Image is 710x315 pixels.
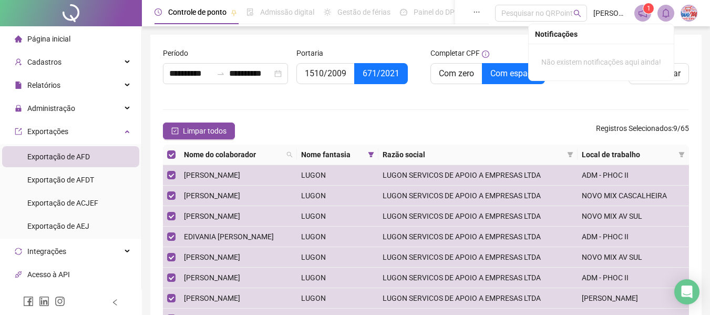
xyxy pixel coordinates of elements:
[23,296,34,307] span: facebook
[297,268,378,288] td: LUGON
[439,68,474,78] span: Com zero
[593,7,628,19] span: [PERSON_NAME]
[578,247,689,268] td: NOVO MIX AV SUL
[573,9,581,17] span: search
[378,165,577,186] td: LUGON SERVICOS DE APOIO A EMPRESAS LTDA
[678,151,685,158] span: filter
[15,82,22,89] span: file
[400,8,407,16] span: dashboard
[184,171,240,179] span: [PERSON_NAME]
[297,227,378,247] td: LUGON
[363,68,399,78] span: 671/2021
[378,227,577,247] td: LUGON SERVICOS DE APOIO A EMPRESAS LTDA
[155,8,162,16] span: clock-circle
[246,8,254,16] span: file-done
[27,199,98,207] span: Exportação de ACJEF
[27,81,60,89] span: Relatórios
[674,279,699,304] div: Open Intercom Messenger
[171,127,179,135] span: check-square
[366,147,376,162] span: filter
[378,247,577,268] td: LUGON SERVICOS DE APOIO A EMPRESAS LTDA
[27,222,89,230] span: Exportação de AEJ
[414,8,455,16] span: Painel do DP
[596,124,672,133] span: Registros Selecionados
[217,69,225,78] span: swap-right
[337,8,390,16] span: Gestão de férias
[168,8,227,16] span: Controle de ponto
[430,47,480,59] span: Completar CPF
[27,127,68,136] span: Exportações
[111,299,119,306] span: left
[378,268,577,288] td: LUGON SERVICOS DE APOIO A EMPRESAS LTDA
[27,104,75,113] span: Administração
[490,68,537,78] span: Com espaço
[582,149,674,160] span: Local de trabalho
[231,9,237,16] span: pushpin
[27,35,70,43] span: Página inicial
[217,69,225,78] span: to
[297,165,378,186] td: LUGON
[578,186,689,206] td: NOVO MIX CASCALHEIRA
[565,147,575,162] span: filter
[27,247,66,256] span: Integrações
[578,227,689,247] td: ADM - PHOC II
[661,8,671,18] span: bell
[15,58,22,66] span: user-add
[296,47,323,59] span: Portaria
[15,35,22,43] span: home
[27,58,61,66] span: Cadastros
[482,50,489,58] span: info-circle
[184,253,240,261] span: [PERSON_NAME]
[378,186,577,206] td: LUGON SERVICOS DE APOIO A EMPRESAS LTDA
[567,151,573,158] span: filter
[183,125,227,137] span: Limpar todos
[535,28,667,40] div: Notificações
[184,212,240,220] span: [PERSON_NAME]
[297,288,378,309] td: LUGON
[578,268,689,288] td: ADM - PHOC II
[301,149,364,160] span: Nome fantasia
[15,128,22,135] span: export
[184,232,274,241] span: EDIVANIA [PERSON_NAME]
[184,294,240,302] span: [PERSON_NAME]
[27,176,94,184] span: Exportação de AFDT
[647,5,651,12] span: 1
[15,248,22,255] span: sync
[578,206,689,227] td: NOVO MIX AV SUL
[305,68,346,78] span: 1510/2009
[578,165,689,186] td: ADM - PHOC II
[163,123,235,139] button: Limpar todos
[681,5,697,21] img: 30682
[184,191,240,200] span: [PERSON_NAME]
[39,296,49,307] span: linkedin
[297,206,378,227] td: LUGON
[473,8,480,16] span: ellipsis
[163,47,188,59] span: Período
[184,149,282,160] span: Nome do colaborador
[284,147,295,162] span: search
[368,151,374,158] span: filter
[260,8,314,16] span: Admissão digital
[15,105,22,112] span: lock
[578,288,689,309] td: [PERSON_NAME]
[297,186,378,206] td: LUGON
[596,123,689,139] span: : 9 / 65
[286,151,293,158] span: search
[184,273,240,282] span: [PERSON_NAME]
[541,58,661,66] span: Não existem notificações aqui ainda!
[55,296,65,307] span: instagram
[676,147,687,162] span: filter
[643,3,654,14] sup: 1
[324,8,331,16] span: sun
[27,153,90,161] span: Exportação de AFD
[27,270,70,279] span: Acesso à API
[638,8,647,18] span: notification
[383,149,562,160] span: Razão social
[378,206,577,227] td: LUGON SERVICOS DE APOIO A EMPRESAS LTDA
[378,288,577,309] td: LUGON SERVICOS DE APOIO A EMPRESAS LTDA
[15,271,22,278] span: api
[297,247,378,268] td: LUGON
